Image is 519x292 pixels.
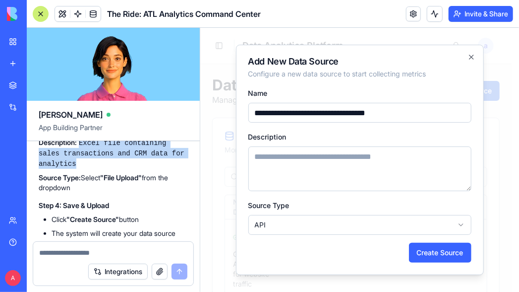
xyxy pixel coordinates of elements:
span: The Ride: ATL Analytics Command Center [107,8,261,20]
span: A [5,270,21,286]
h2: Add New Data Source [48,29,271,38]
label: Description [48,105,86,113]
label: Name [48,61,67,70]
span: [PERSON_NAME] [39,109,103,121]
strong: "Create Source" [66,215,119,223]
strong: Description: [39,138,77,146]
img: logo [7,7,68,21]
strong: Step 4: Save & Upload [39,201,109,210]
code: Excel file containing sales transactions and CRM data for analytics [39,139,184,168]
li: The system will create your data source [52,228,188,238]
span: App Building Partner [39,123,188,141]
label: Source Type [48,173,89,182]
button: Invite & Share [449,6,513,22]
li: Click button [52,215,188,224]
strong: Source Type: [39,173,81,182]
button: Create Source [209,215,271,235]
p: Select from the dropdown [39,173,188,193]
button: Integrations [88,264,148,280]
p: Configure a new data source to start collecting metrics [48,41,271,51]
strong: "File Upload" [100,173,142,182]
